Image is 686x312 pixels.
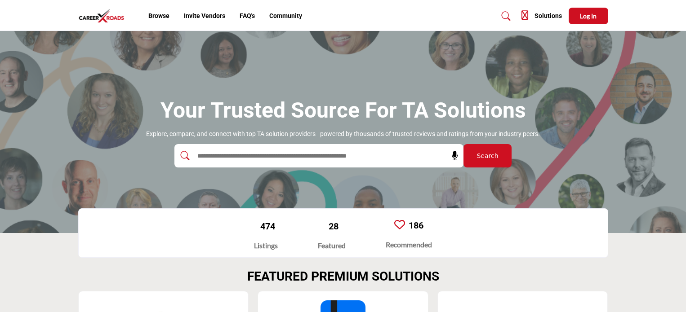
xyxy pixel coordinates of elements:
div: Featured [318,240,346,251]
a: FAQ's [240,12,255,19]
a: 28 [329,221,339,232]
button: Log In [569,8,608,24]
a: Search [493,9,517,23]
div: Recommended [386,239,432,250]
p: Explore, compare, and connect with top TA solution providers - powered by thousands of trusted re... [146,130,540,139]
button: Search [463,144,512,167]
div: Solutions [521,11,562,22]
h5: Solutions [535,12,562,20]
a: Browse [148,12,169,19]
div: Listings [254,240,278,251]
span: Search [477,151,498,161]
a: Invite Vendors [184,12,225,19]
h1: Your Trusted Source for TA Solutions [160,97,526,124]
h2: FEATURED PREMIUM SOLUTIONS [247,269,439,284]
a: Community [269,12,302,19]
a: Go to Recommended [394,219,405,232]
a: 474 [260,221,275,232]
a: 186 [409,220,423,231]
span: Log In [580,12,597,20]
img: Site Logo [78,9,129,23]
